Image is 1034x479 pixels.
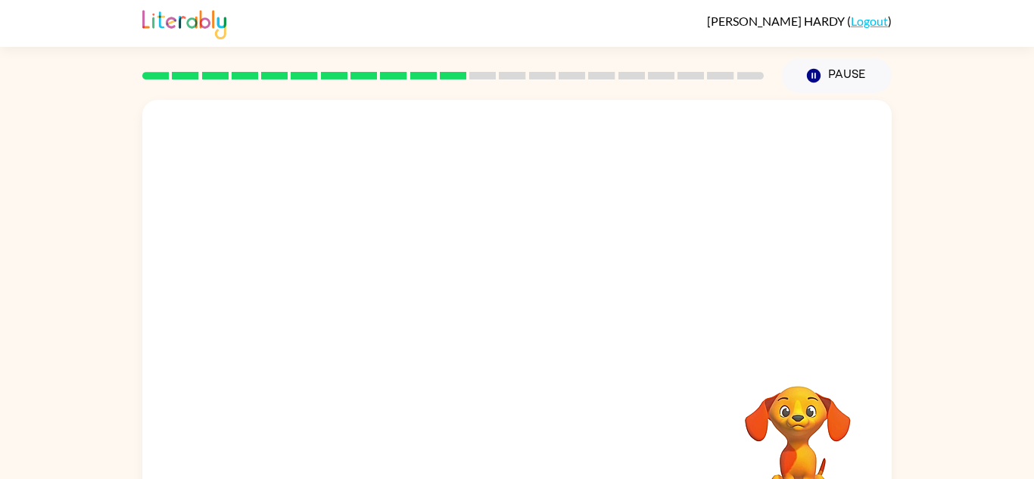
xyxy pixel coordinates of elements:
[707,14,892,28] div: ( )
[851,14,888,28] a: Logout
[782,58,892,93] button: Pause
[707,14,847,28] span: [PERSON_NAME] HARDY
[142,6,226,39] img: Literably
